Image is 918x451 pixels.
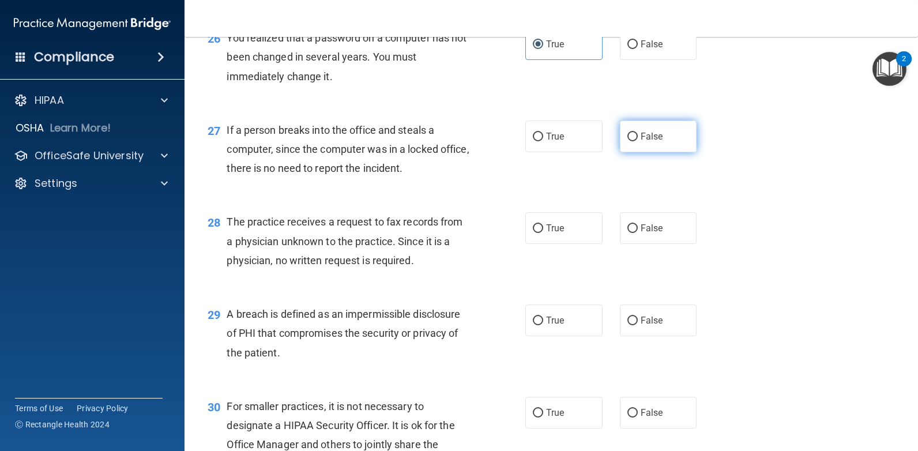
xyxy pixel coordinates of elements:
[208,400,220,414] span: 30
[227,308,460,358] span: A breach is defined as an impermissible disclosure of PHI that compromises the security or privac...
[14,93,168,107] a: HIPAA
[533,133,543,141] input: True
[627,409,638,418] input: False
[208,216,220,230] span: 28
[14,176,168,190] a: Settings
[872,52,906,86] button: Open Resource Center, 2 new notifications
[641,223,663,234] span: False
[627,133,638,141] input: False
[533,224,543,233] input: True
[14,12,171,35] img: PMB logo
[227,32,466,82] span: You realized that a password on a computer has not been changed in several years. You must immedi...
[208,124,220,138] span: 27
[34,49,114,65] h4: Compliance
[227,216,462,266] span: The practice receives a request to fax records from a physician unknown to the practice. Since it...
[546,315,564,326] span: True
[227,124,469,174] span: If a person breaks into the office and steals a computer, since the computer was in a locked offi...
[50,121,111,135] p: Learn More!
[627,224,638,233] input: False
[14,149,168,163] a: OfficeSafe University
[641,315,663,326] span: False
[902,59,906,74] div: 2
[546,131,564,142] span: True
[641,407,663,418] span: False
[627,317,638,325] input: False
[208,32,220,46] span: 26
[35,149,144,163] p: OfficeSafe University
[35,176,77,190] p: Settings
[627,40,638,49] input: False
[641,39,663,50] span: False
[546,39,564,50] span: True
[533,40,543,49] input: True
[35,93,64,107] p: HIPAA
[77,403,129,414] a: Privacy Policy
[533,317,543,325] input: True
[641,131,663,142] span: False
[208,308,220,322] span: 29
[16,121,44,135] p: OSHA
[15,419,110,430] span: Ⓒ Rectangle Health 2024
[15,403,63,414] a: Terms of Use
[533,409,543,418] input: True
[546,407,564,418] span: True
[546,223,564,234] span: True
